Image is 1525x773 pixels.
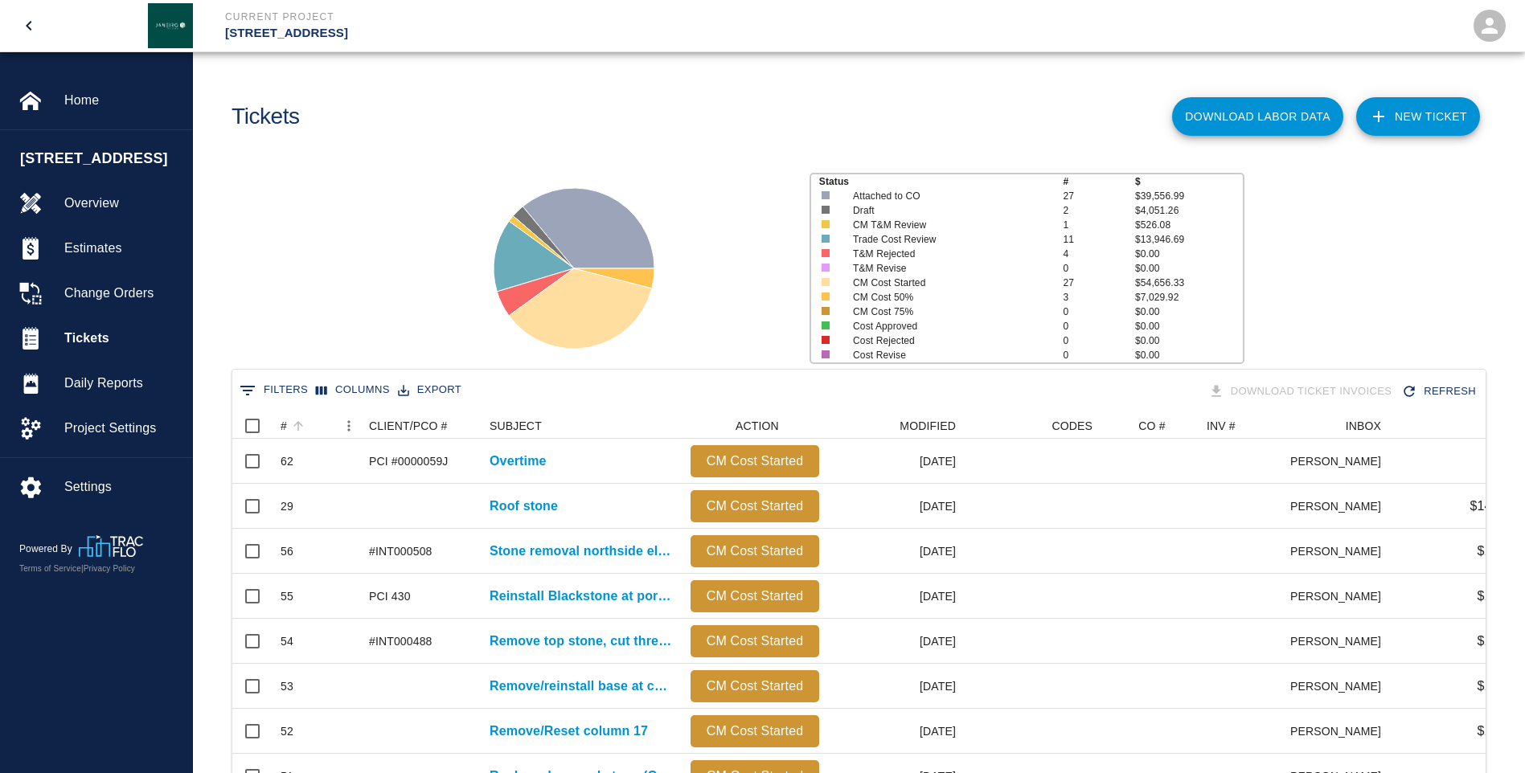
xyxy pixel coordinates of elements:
iframe: Chat Widget [1257,599,1525,773]
div: INV # [1207,413,1236,439]
p: T&M Revise [853,261,1042,276]
h1: Tickets [232,104,300,130]
p: $0.00 [1135,247,1243,261]
img: Janeiro Inc [148,3,193,48]
p: 1 [1063,218,1135,232]
p: 3 [1063,290,1135,305]
div: 54 [281,633,293,649]
p: $ [1135,174,1243,189]
div: [PERSON_NAME] [1291,529,1389,574]
div: [DATE] [827,529,964,574]
a: Stone removal northside elevator lobby [490,542,674,561]
p: 2 [1063,203,1135,218]
div: #INT000488 [369,633,432,649]
p: $39,556.99 [1135,189,1243,203]
button: open drawer [10,6,48,45]
p: CM Cost Started [853,276,1042,290]
p: Status [819,174,1064,189]
a: NEW TICKET [1356,97,1480,136]
div: Refresh the list [1398,378,1482,406]
a: Privacy Policy [84,564,135,573]
img: TracFlo [79,535,143,557]
a: Terms of Service [19,564,81,573]
span: Overview [64,194,179,213]
p: $0.00 [1135,305,1243,319]
p: $0.00 [1135,319,1243,333]
div: SUBJECT [482,413,683,439]
p: 4 [1063,247,1135,261]
div: [DATE] [827,709,964,754]
button: Refresh [1398,378,1482,406]
p: 11 [1063,232,1135,247]
span: Home [64,91,179,110]
div: [DATE] [827,484,964,529]
a: Roof stone [490,497,558,516]
p: 0 [1063,319,1135,333]
span: Change Orders [64,284,179,303]
p: Cost Revise [853,348,1042,362]
a: Remove/reinstall base at column line 18 [490,677,674,696]
p: CM Cost Started [697,632,813,651]
div: # [281,413,287,439]
div: [DATE] [827,619,964,664]
p: CM Cost Started [697,587,813,606]
p: Attached to CO [853,189,1042,203]
button: Sort [287,415,310,437]
p: $13,946.69 [1135,232,1243,247]
p: CM Cost Started [697,452,813,471]
span: [STREET_ADDRESS] [20,148,184,170]
p: $4,051.26 [1135,203,1243,218]
div: [DATE] [827,439,964,484]
button: Menu [337,414,361,438]
div: [DATE] [827,574,964,619]
p: $0.00 [1135,261,1243,276]
div: CODES [1052,413,1093,439]
div: ACTION [736,413,779,439]
p: $526.08 [1135,218,1243,232]
div: MODIFIED [900,413,956,439]
p: Trade Cost Review [853,232,1042,247]
div: INBOX [1291,413,1389,439]
a: Remove top stone, cut three adjacent stones where old monitor used to be [490,632,674,651]
div: 53 [281,678,293,694]
div: PCI #0000059J [369,453,448,469]
div: 62 [281,453,293,469]
p: 0 [1063,305,1135,319]
p: Reinstall Blackstone at portal on the east elevation [490,587,674,606]
p: 27 [1063,189,1135,203]
div: SUBJECT [490,413,542,439]
div: 56 [281,543,293,559]
div: PCI 430 [369,588,411,604]
button: Export [394,378,465,403]
span: Project Settings [64,419,179,438]
p: 0 [1063,261,1135,276]
div: 29 [281,498,293,514]
div: #INT000508 [369,543,432,559]
p: $54,656.33 [1135,276,1243,290]
p: CM Cost Started [697,542,813,561]
p: CM Cost Started [697,497,813,516]
div: CLIENT/PCO # [361,413,482,439]
p: CM Cost 50% [853,290,1042,305]
div: INV # [1199,413,1291,439]
p: Powered By [19,542,79,556]
span: | [81,564,84,573]
button: Download Labor Data [1172,97,1343,136]
p: 27 [1063,276,1135,290]
div: [PERSON_NAME] [1291,574,1389,619]
div: # [273,413,361,439]
div: CO # [1101,413,1199,439]
p: $0.00 [1135,333,1243,348]
a: Remove/Reset column 17 [490,722,648,741]
a: Overtime [490,452,547,471]
span: Settings [64,477,179,497]
p: $7,029.92 [1135,290,1243,305]
div: 52 [281,723,293,739]
div: CLIENT/PCO # [369,413,448,439]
